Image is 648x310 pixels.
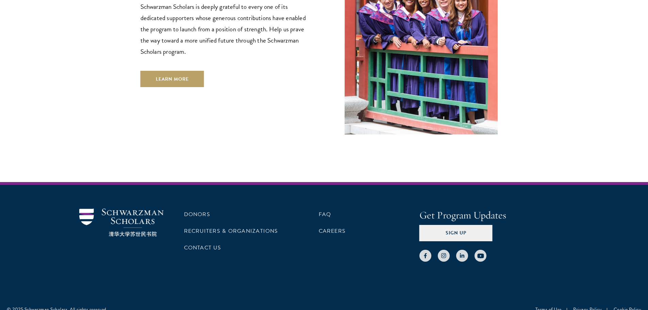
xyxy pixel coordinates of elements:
[140,1,311,57] p: Schwarzman Scholars is deeply grateful to every one of its dedicated supporters whose generous co...
[419,225,493,241] button: Sign Up
[319,210,331,218] a: FAQ
[184,227,278,235] a: Recruiters & Organizations
[419,209,569,222] h4: Get Program Updates
[319,227,346,235] a: Careers
[140,71,204,87] a: Learn More
[79,209,164,237] img: Schwarzman Scholars
[184,210,210,218] a: Donors
[184,244,221,252] a: Contact Us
